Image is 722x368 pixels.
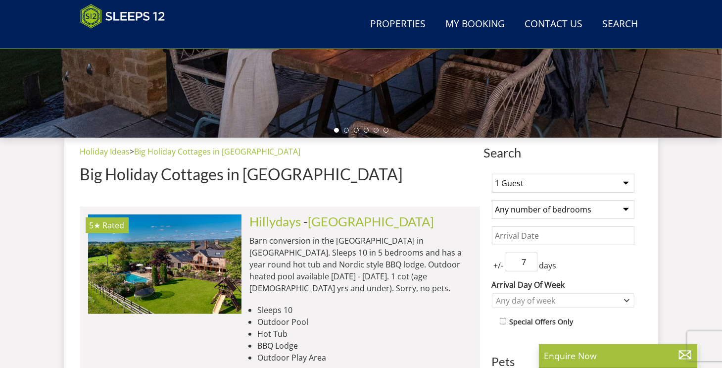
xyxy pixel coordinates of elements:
div: Any day of week [494,295,622,306]
span: - [303,214,434,229]
a: My Booking [442,13,509,36]
img: hillydays-holiday-home-accommodation-devon-sleeping-10.original.jpg [88,214,241,314]
span: > [130,146,135,157]
div: Combobox [492,293,634,308]
a: [GEOGRAPHIC_DATA] [308,214,434,229]
a: Contact Us [521,13,587,36]
a: Hillydays [249,214,301,229]
a: Properties [367,13,430,36]
span: Rated [103,220,125,231]
a: Search [599,13,642,36]
input: Arrival Date [492,226,634,245]
span: days [537,260,559,271]
iframe: Customer reviews powered by Trustpilot [75,35,179,43]
h3: Pets [492,355,634,368]
p: Barn conversion in the [GEOGRAPHIC_DATA] in [GEOGRAPHIC_DATA]. Sleeps 10 in 5 bedrooms and has a ... [249,235,472,294]
li: Hot Tub [257,328,472,340]
span: Hillydays has a 5 star rating under the Quality in Tourism Scheme [90,220,101,231]
li: Outdoor Pool [257,316,472,328]
a: 5★ Rated [88,214,241,314]
h1: Big Holiday Cottages in [GEOGRAPHIC_DATA] [80,165,480,183]
li: BBQ Lodge [257,340,472,352]
label: Special Offers Only [510,316,574,327]
span: Search [484,146,642,159]
li: Outdoor Play Area [257,352,472,364]
span: +/- [492,260,506,271]
li: Sleeps 10 [257,304,472,316]
label: Arrival Day Of Week [492,279,634,291]
p: Enquire Now [544,349,692,362]
a: Holiday Ideas [80,146,130,157]
img: Sleeps 12 [80,4,165,29]
a: Big Holiday Cottages in [GEOGRAPHIC_DATA] [135,146,301,157]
